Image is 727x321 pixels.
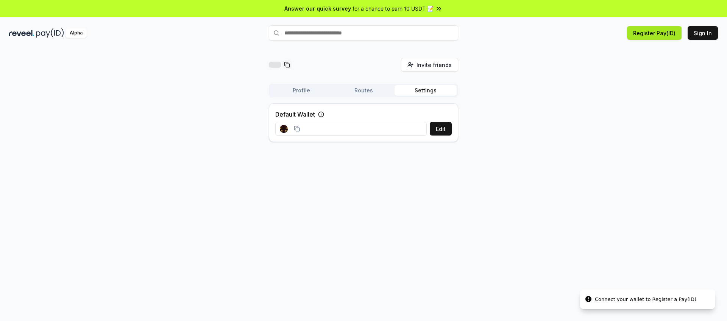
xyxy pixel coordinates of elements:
[9,28,34,38] img: reveel_dark
[275,110,315,119] label: Default Wallet
[595,296,696,303] div: Connect your wallet to Register a Pay(ID)
[36,28,64,38] img: pay_id
[353,5,434,12] span: for a chance to earn 10 USDT 📝
[395,85,457,96] button: Settings
[66,28,87,38] div: Alpha
[332,85,395,96] button: Routes
[270,85,332,96] button: Profile
[688,26,718,40] button: Sign In
[401,58,458,72] button: Invite friends
[417,61,452,69] span: Invite friends
[430,122,452,136] button: Edit
[284,5,351,12] span: Answer our quick survey
[627,26,682,40] button: Register Pay(ID)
